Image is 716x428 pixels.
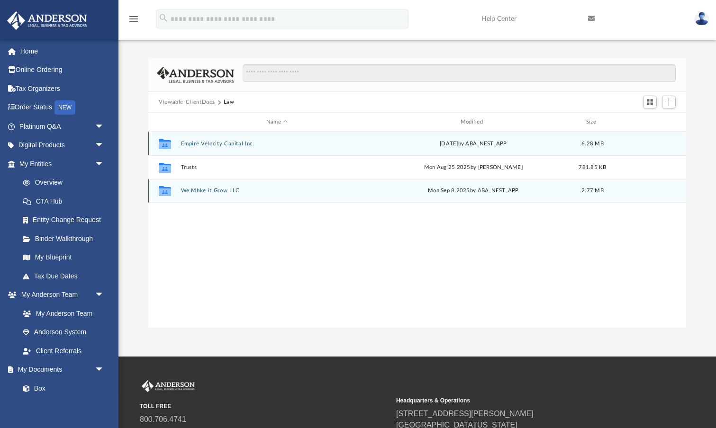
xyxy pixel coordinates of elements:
a: Tax Due Dates [13,267,118,285]
span: 2.77 MB [581,188,604,193]
button: Viewable-ClientDocs [159,98,215,107]
div: Mon Aug 25 2025 by [PERSON_NAME] [377,163,570,172]
a: Tax Organizers [7,79,118,98]
a: CTA Hub [13,192,118,211]
small: Headquarters & Operations [396,396,646,405]
a: Entity Change Request [13,211,118,230]
i: menu [128,13,139,25]
input: Search files and folders [243,64,676,82]
div: NEW [54,100,75,115]
div: Modified [377,118,570,126]
img: Anderson Advisors Platinum Portal [140,380,197,392]
a: Binder Walkthrough [13,229,118,248]
a: Home [7,42,118,61]
div: Size [574,118,612,126]
a: Overview [13,173,118,192]
i: search [158,13,169,23]
div: Mon Sep 8 2025 by ABA_NEST_APP [377,187,570,195]
span: arrow_drop_down [95,136,114,155]
a: [STREET_ADDRESS][PERSON_NAME] [396,410,534,418]
a: Order StatusNEW [7,98,118,117]
small: TOLL FREE [140,402,390,410]
a: Box [13,379,109,398]
a: Client Referrals [13,341,114,360]
button: We Mhke it Grow LLC [181,187,373,194]
button: Law [224,98,235,107]
div: id [616,118,682,126]
button: Add [662,96,676,109]
span: arrow_drop_down [95,154,114,174]
a: My Anderson Team [13,304,109,323]
span: 781.85 KB [579,165,606,170]
a: Platinum Q&Aarrow_drop_down [7,117,118,136]
div: id [153,118,176,126]
a: Anderson System [13,323,114,342]
div: [DATE] by ABA_NEST_APP [377,140,570,148]
a: My Anderson Teamarrow_drop_down [7,285,114,304]
a: Online Ordering [7,61,118,80]
a: My Entitiesarrow_drop_down [7,154,118,173]
div: grid [148,132,686,328]
a: My Blueprint [13,248,114,267]
span: arrow_drop_down [95,360,114,380]
a: My Documentsarrow_drop_down [7,360,114,379]
button: Trusts [181,164,373,170]
button: Switch to Grid View [643,96,657,109]
span: arrow_drop_down [95,285,114,305]
span: 6.28 MB [581,141,604,146]
a: 800.706.4741 [140,415,186,423]
div: Name [181,118,373,126]
button: Empire Velocity Capital Inc. [181,141,373,147]
a: Digital Productsarrow_drop_down [7,136,118,155]
span: arrow_drop_down [95,117,114,136]
a: menu [128,18,139,25]
img: Anderson Advisors Platinum Portal [4,11,90,30]
img: User Pic [695,12,709,26]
